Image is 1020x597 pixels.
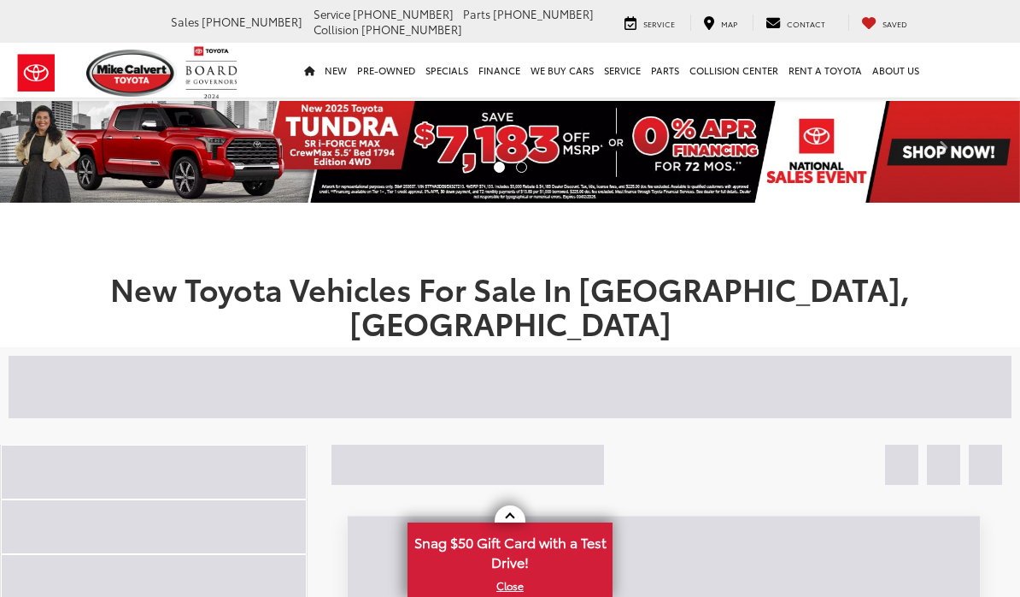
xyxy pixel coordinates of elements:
[171,14,199,29] span: Sales
[353,6,454,21] span: [PHONE_NUMBER]
[684,43,783,98] a: Collision Center
[314,21,359,37] span: Collision
[420,43,473,98] a: Specials
[493,6,594,21] span: [PHONE_NUMBER]
[352,43,420,98] a: Pre-Owned
[314,6,350,21] span: Service
[599,43,646,98] a: Service
[721,18,737,29] span: Map
[463,6,490,21] span: Parts
[473,43,525,98] a: Finance
[643,18,675,29] span: Service
[867,43,924,98] a: About Us
[787,18,825,29] span: Contact
[783,43,867,98] a: Rent a Toyota
[753,15,838,31] a: Contact
[882,18,907,29] span: Saved
[525,43,599,98] a: WE BUY CARS
[86,50,177,97] img: Mike Calvert Toyota
[409,524,611,576] span: Snag $50 Gift Card with a Test Drive!
[646,43,684,98] a: Parts
[299,43,319,98] a: Home
[848,15,920,31] a: My Saved Vehicles
[612,15,688,31] a: Service
[202,14,302,29] span: [PHONE_NUMBER]
[361,21,462,37] span: [PHONE_NUMBER]
[319,43,352,98] a: New
[690,15,750,31] a: Map
[4,45,68,101] img: Toyota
